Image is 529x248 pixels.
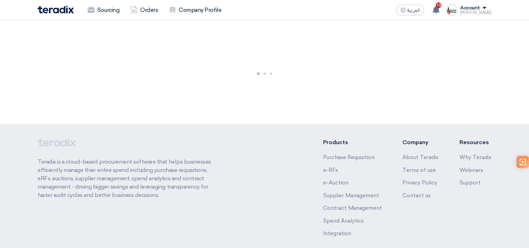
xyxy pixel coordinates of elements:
[436,2,441,8] span: 10
[323,192,379,199] a: Supplier Management
[396,5,424,16] button: العربية
[323,154,375,160] a: Purchase Requisition
[38,158,219,199] p: Teradix is a cloud-based procurement software that helps businesses efficiently manage their enti...
[323,205,382,211] a: Contract Management
[459,167,483,173] a: Webinars
[125,2,163,18] a: Orders
[402,138,439,147] li: Company
[323,218,364,224] a: Spend Analytics
[163,2,227,18] a: Company Profile
[459,138,491,147] li: Resources
[402,192,431,199] a: Contact us
[82,2,125,18] a: Sourcing
[402,180,437,186] a: Privacy Policy
[460,11,491,15] div: [PERSON_NAME]
[323,180,348,186] a: e-Auction
[323,167,338,173] a: e-RFx
[38,6,74,14] img: Teradix logo
[323,138,382,147] li: Products
[402,154,439,160] a: About Teradix
[402,167,436,173] a: Terms of use
[446,5,457,16] img: Screenshot___1725307363992.png
[460,5,480,11] div: Account
[323,230,351,237] a: Integration
[459,180,481,186] a: Support
[407,8,420,13] span: العربية
[459,154,491,160] a: Why Teradix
